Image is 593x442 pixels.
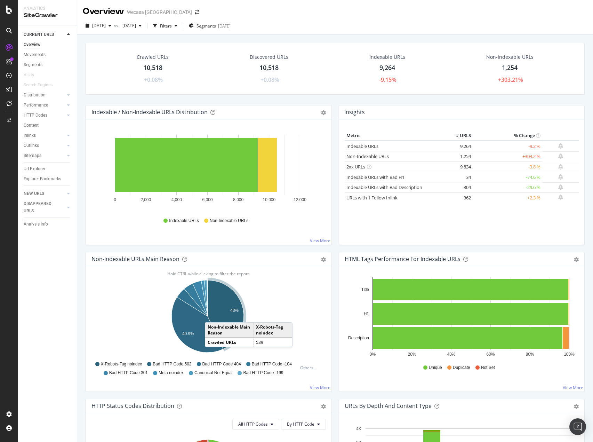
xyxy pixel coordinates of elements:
[92,23,106,29] span: 2025 Aug. 19th
[346,184,422,190] a: Indexable URLs with Bad Description
[24,122,39,129] div: Content
[445,151,473,162] td: 1,254
[473,141,542,151] td: -9.2 %
[91,255,179,262] div: Non-Indexable URLs Main Reason
[558,143,563,149] div: bell-plus
[24,200,65,215] a: DISAPPEARED URLS
[346,143,378,149] a: Indexable URLs
[114,23,120,29] span: vs
[186,20,233,31] button: Segments[DATE]
[24,221,72,228] a: Analysis Info
[481,365,495,371] span: Not Set
[281,419,326,430] button: By HTTP Code
[473,182,542,193] td: -29.6 %
[143,63,162,72] div: 10,518
[24,81,53,89] div: Search Engines
[447,352,455,357] text: 40%
[24,142,65,149] a: Outlinks
[160,23,172,29] div: Filters
[210,218,248,224] span: Non-Indexable URLs
[232,419,279,430] button: All HTTP Codes
[321,404,326,409] div: gear
[310,238,330,244] a: View More
[238,421,268,427] span: All HTTP Codes
[114,197,116,202] text: 0
[24,152,41,159] div: Sitemaps
[137,54,169,61] div: Crawled URLs
[445,182,473,193] td: 304
[230,308,239,313] text: 43%
[24,71,41,79] a: Visits
[24,6,71,11] div: Analytics
[24,11,71,19] div: SiteCrawler
[24,41,72,48] a: Overview
[348,336,369,340] text: Description
[233,197,243,202] text: 8,000
[24,112,47,119] div: HTTP Codes
[453,365,470,371] span: Duplicate
[24,132,65,139] a: Inlinks
[194,370,232,376] span: Canonical Not Equal
[91,277,323,358] svg: A chart.
[202,361,241,367] span: Bad HTTP Code 404
[564,352,575,357] text: 100%
[150,20,180,31] button: Filters
[24,31,65,38] a: CURRENT URLS
[346,195,398,201] a: URLs with 1 Follow Inlink
[346,164,365,170] a: 2xx URLs
[259,63,279,72] div: 10,518
[171,197,182,202] text: 4,000
[218,23,231,29] div: [DATE]
[24,61,42,69] div: Segments
[408,352,416,357] text: 20%
[24,92,46,99] div: Distribution
[445,172,473,182] td: 34
[486,54,534,61] div: Non-Indexable URLs
[473,131,542,141] th: % Change
[24,142,39,149] div: Outlinks
[526,352,534,357] text: 80%
[254,323,293,338] td: X-Robots-Tag noindex
[569,418,586,435] div: Open Intercom Messenger
[243,370,283,376] span: Bad HTTP Code -199
[363,311,369,316] text: H1
[486,352,495,357] text: 60%
[159,370,184,376] span: Meta noindex
[127,9,192,16] div: Wecasa [GEOGRAPHIC_DATA]
[24,51,72,58] a: Movements
[24,112,65,119] a: HTTP Codes
[473,151,542,162] td: +303.2 %
[24,92,65,99] a: Distribution
[379,63,395,72] div: 9,264
[205,323,254,338] td: Non-Indexable Main Reason
[345,277,576,358] div: A chart.
[369,54,405,61] div: Indexable URLs
[321,110,326,115] div: gear
[250,54,288,61] div: Discovered URLs
[445,192,473,203] td: 362
[574,404,579,409] div: gear
[141,197,151,202] text: 2,000
[91,131,323,211] svg: A chart.
[429,365,442,371] span: Unique
[263,197,275,202] text: 10,000
[24,221,48,228] div: Analysis Info
[109,370,148,376] span: Bad HTTP Code 301
[346,174,404,180] a: Indexable URLs with Bad H1
[502,63,518,72] div: 1,254
[345,255,460,262] div: HTML Tags Performance for Indexable URLs
[91,402,174,409] div: HTTP Status Codes Distribution
[287,421,314,427] span: By HTTP Code
[24,132,36,139] div: Inlinks
[24,102,48,109] div: Performance
[91,109,208,116] div: Indexable / Non-Indexable URLs Distribution
[24,122,72,129] a: Content
[300,365,320,371] div: Others...
[361,287,369,292] text: Title
[144,76,163,84] div: +0.08%
[120,20,144,31] button: [DATE]
[473,162,542,172] td: -3.8 %
[310,385,330,390] a: View More
[24,165,45,173] div: Url Explorer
